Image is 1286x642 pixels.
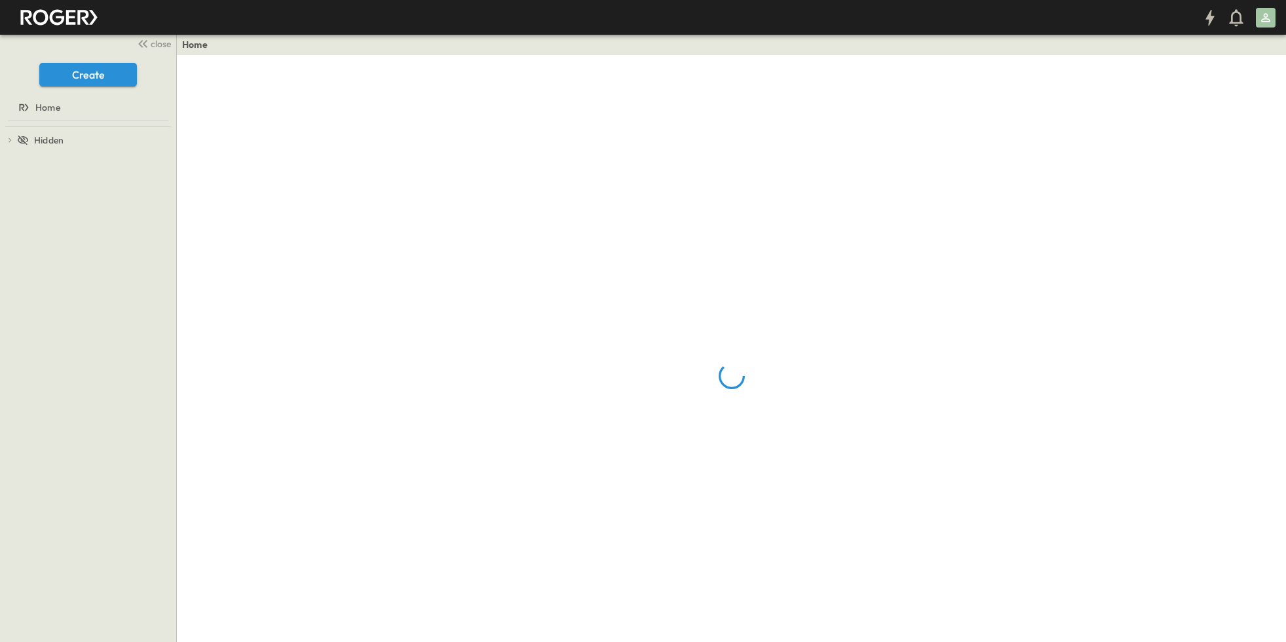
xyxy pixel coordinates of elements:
[151,37,171,50] span: close
[35,101,60,114] span: Home
[39,63,137,86] button: Create
[182,38,216,51] nav: breadcrumbs
[182,38,208,51] a: Home
[34,134,64,147] span: Hidden
[3,98,171,117] a: Home
[132,34,174,52] button: close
